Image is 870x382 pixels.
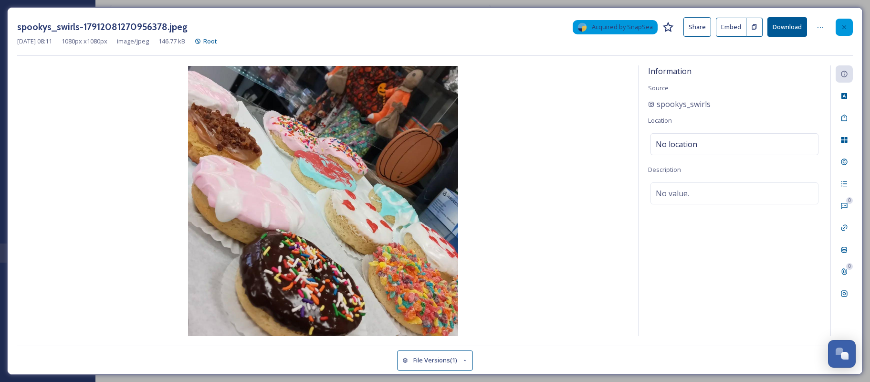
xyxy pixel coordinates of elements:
span: [DATE] 08:11 [17,37,52,46]
span: spookys_swirls [657,98,711,110]
img: snapsea-logo.png [577,22,587,32]
img: spookys_swirls-17912081270956378.jpeg [17,66,629,336]
span: No location [656,138,697,150]
span: Root [203,37,217,45]
button: Open Chat [828,340,856,368]
span: 1080 px x 1080 px [62,37,107,46]
a: spookys_swirls [648,98,711,110]
span: Source [648,84,669,92]
span: No value. [656,188,689,199]
span: Acquired by SnapSea [592,22,653,32]
button: File Versions(1) [397,350,473,370]
button: Share [683,17,711,37]
span: Location [648,116,672,125]
div: 0 [846,197,853,204]
span: Description [648,165,681,174]
span: image/jpeg [117,37,149,46]
span: Information [648,66,692,76]
button: Download [767,17,807,37]
span: 146.77 kB [158,37,185,46]
h3: spookys_swirls-17912081270956378.jpeg [17,20,188,34]
button: Embed [716,18,746,37]
div: 0 [846,263,853,270]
